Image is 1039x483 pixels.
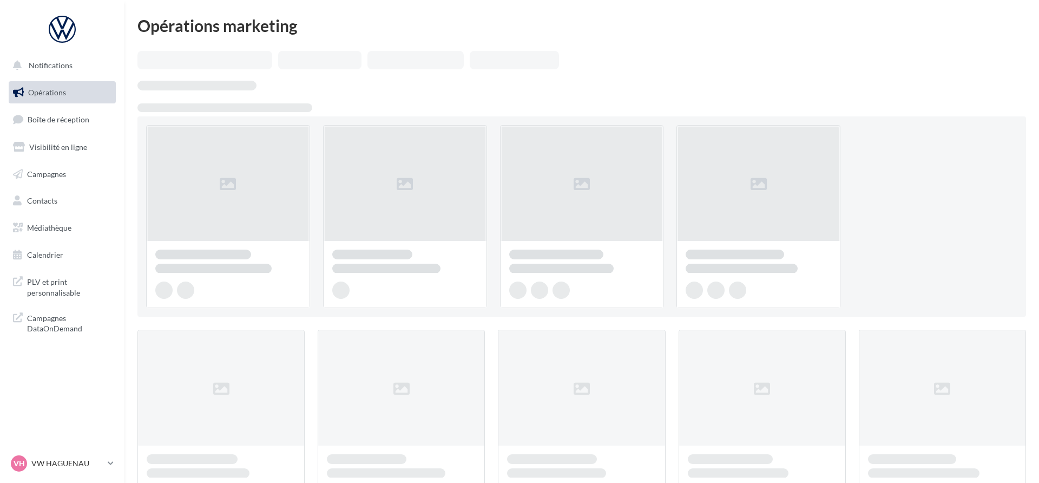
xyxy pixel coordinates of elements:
span: Calendrier [27,250,63,259]
button: Notifications [6,54,114,77]
a: Boîte de réception [6,108,118,131]
a: Campagnes [6,163,118,186]
span: Campagnes [27,169,66,178]
span: VH [14,458,25,469]
span: Boîte de réception [28,115,89,124]
span: Opérations [28,88,66,97]
span: PLV et print personnalisable [27,275,111,298]
span: Médiathèque [27,223,71,232]
a: VH VW HAGUENAU [9,453,116,474]
a: Campagnes DataOnDemand [6,306,118,338]
a: Calendrier [6,244,118,266]
a: PLV et print personnalisable [6,270,118,302]
div: Opérations marketing [137,17,1026,34]
span: Campagnes DataOnDemand [27,311,111,334]
p: VW HAGUENAU [31,458,103,469]
a: Contacts [6,190,118,212]
span: Contacts [27,196,57,205]
a: Médiathèque [6,217,118,239]
a: Visibilité en ligne [6,136,118,159]
span: Visibilité en ligne [29,142,87,152]
span: Notifications [29,61,73,70]
a: Opérations [6,81,118,104]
